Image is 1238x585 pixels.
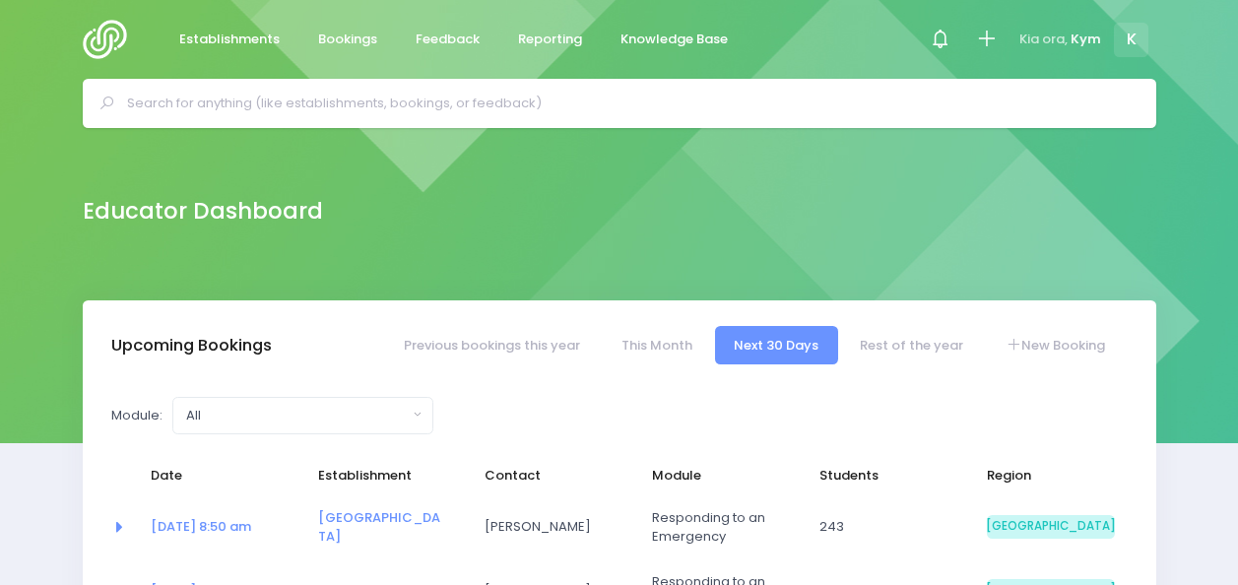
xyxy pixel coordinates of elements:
a: [GEOGRAPHIC_DATA] [318,508,440,547]
span: Kym [1071,30,1101,49]
a: Next 30 Days [715,326,838,364]
a: Reporting [502,21,599,59]
span: Establishments [179,30,280,49]
button: All [172,397,433,434]
td: Mike Lynch [472,495,639,559]
span: Reporting [518,30,582,49]
a: Establishments [163,21,296,59]
label: Module: [111,406,163,425]
span: K [1114,23,1148,57]
span: Contact [485,466,613,486]
a: Bookings [302,21,394,59]
a: This Month [602,326,711,364]
span: Module [652,466,780,486]
span: Establishment [318,466,446,486]
span: Date [151,466,279,486]
td: 243 [807,495,974,559]
a: [DATE] 8:50 am [151,517,251,536]
input: Search for anything (like establishments, bookings, or feedback) [127,89,1129,118]
span: Kia ora, [1019,30,1068,49]
td: Responding to an Emergency [639,495,807,559]
img: Logo [83,20,139,59]
a: Previous bookings this year [384,326,599,364]
td: South Island [974,495,1128,559]
span: Bookings [318,30,377,49]
h3: Upcoming Bookings [111,336,272,356]
span: Students [819,466,947,486]
span: 243 [819,517,947,537]
span: [PERSON_NAME] [485,517,613,537]
td: <a href="https://app.stjis.org.nz/bookings/523580" class="font-weight-bold">15 Sep at 8:50 am</a> [138,495,305,559]
a: Knowledge Base [605,21,745,59]
div: All [186,406,408,425]
span: Responding to an Emergency [652,508,780,547]
a: Feedback [400,21,496,59]
a: Rest of the year [841,326,983,364]
h2: Educator Dashboard [83,198,323,225]
span: Region [987,466,1115,486]
td: <a href="https://app.stjis.org.nz/establishments/202241" class="font-weight-bold">Lower Moutere S... [305,495,473,559]
a: New Booking [986,326,1124,364]
span: [GEOGRAPHIC_DATA] [987,515,1115,539]
span: Feedback [416,30,480,49]
span: Knowledge Base [620,30,728,49]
